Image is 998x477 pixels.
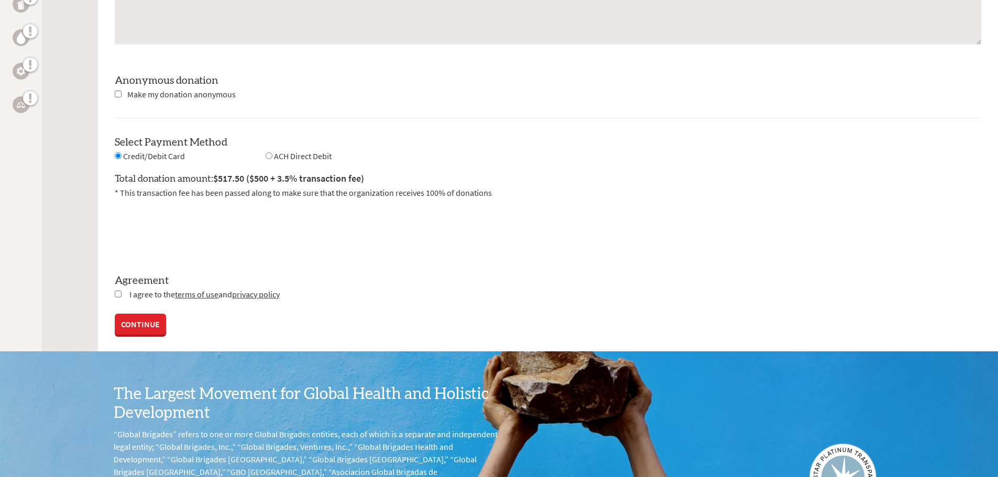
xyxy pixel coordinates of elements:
img: Legal Empowerment [17,102,25,108]
a: Legal Empowerment [13,96,29,113]
a: Engineering [13,63,29,80]
label: Agreement [115,273,981,288]
iframe: reCAPTCHA [115,212,274,252]
a: CONTINUE [115,314,166,335]
span: I agree to the and [129,289,280,299]
a: Water [13,29,29,46]
a: terms of use [175,289,218,299]
label: Select Payment Method [115,137,227,148]
span: ACH Direct Debit [274,151,332,161]
a: privacy policy [232,289,280,299]
label: Total donation amount: [115,171,364,186]
span: $517.50 ($500 + 3.5% transaction fee) [213,172,364,184]
img: Water [17,31,25,43]
label: Anonymous donation [115,75,218,86]
img: Engineering [17,67,25,75]
p: * This transaction fee has been passed along to make sure that the organization receives 100% of ... [115,186,981,199]
h3: The Largest Movement for Global Health and Holistic Development [114,385,499,423]
span: Credit/Debit Card [123,151,185,161]
span: Make my donation anonymous [127,89,236,99]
